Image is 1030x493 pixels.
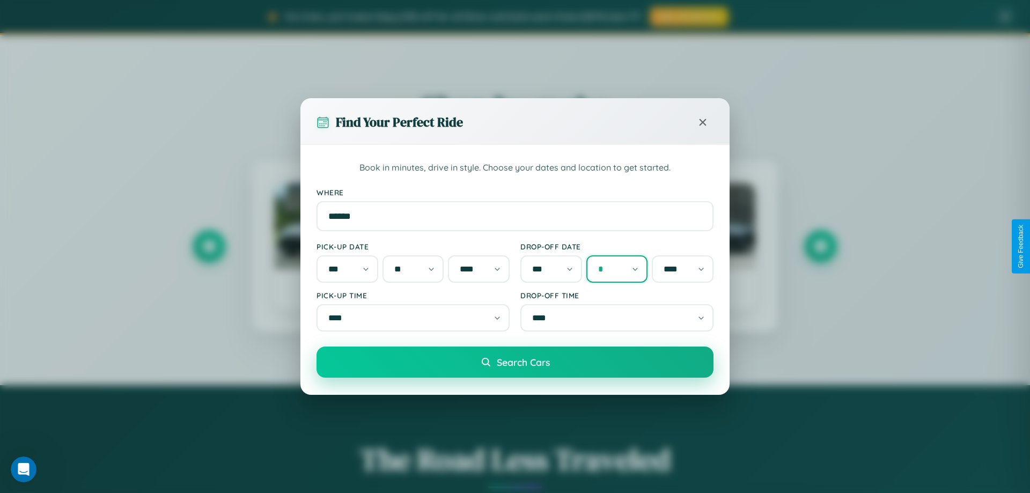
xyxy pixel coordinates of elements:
label: Where [317,188,713,197]
h3: Find Your Perfect Ride [336,113,463,131]
label: Drop-off Date [520,242,713,251]
label: Pick-up Time [317,291,510,300]
label: Drop-off Time [520,291,713,300]
span: Search Cars [497,356,550,368]
button: Search Cars [317,347,713,378]
label: Pick-up Date [317,242,510,251]
p: Book in minutes, drive in style. Choose your dates and location to get started. [317,161,713,175]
